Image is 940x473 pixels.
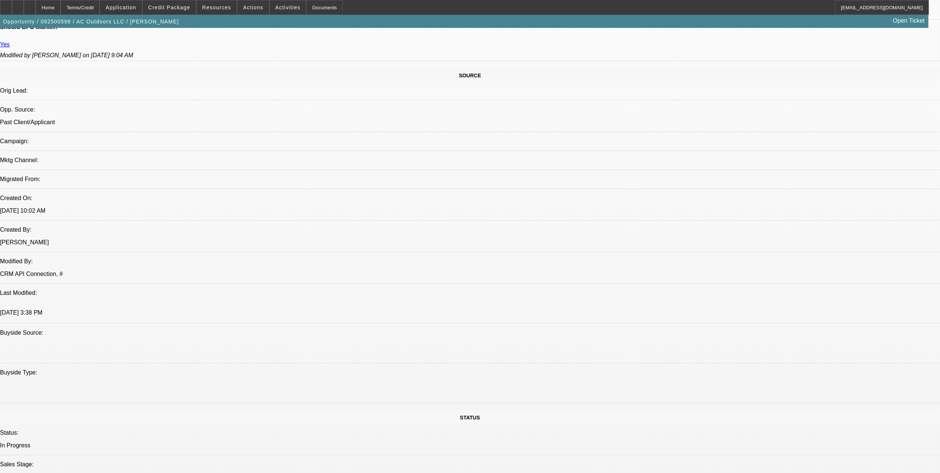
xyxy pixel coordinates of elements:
button: Actions [238,0,269,15]
span: Application [106,4,136,10]
button: Application [100,0,142,15]
button: Credit Package [143,0,196,15]
span: Credit Package [148,4,190,10]
a: Open Ticket [890,15,928,27]
span: SOURCE [459,73,481,78]
span: Opportunity / 092500598 / AC Outdoors LLC / [PERSON_NAME] [3,19,179,25]
button: Activities [270,0,306,15]
span: Activities [275,4,301,10]
span: Resources [202,4,231,10]
span: Actions [243,4,264,10]
span: STATUS [460,415,480,421]
button: Resources [197,0,237,15]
